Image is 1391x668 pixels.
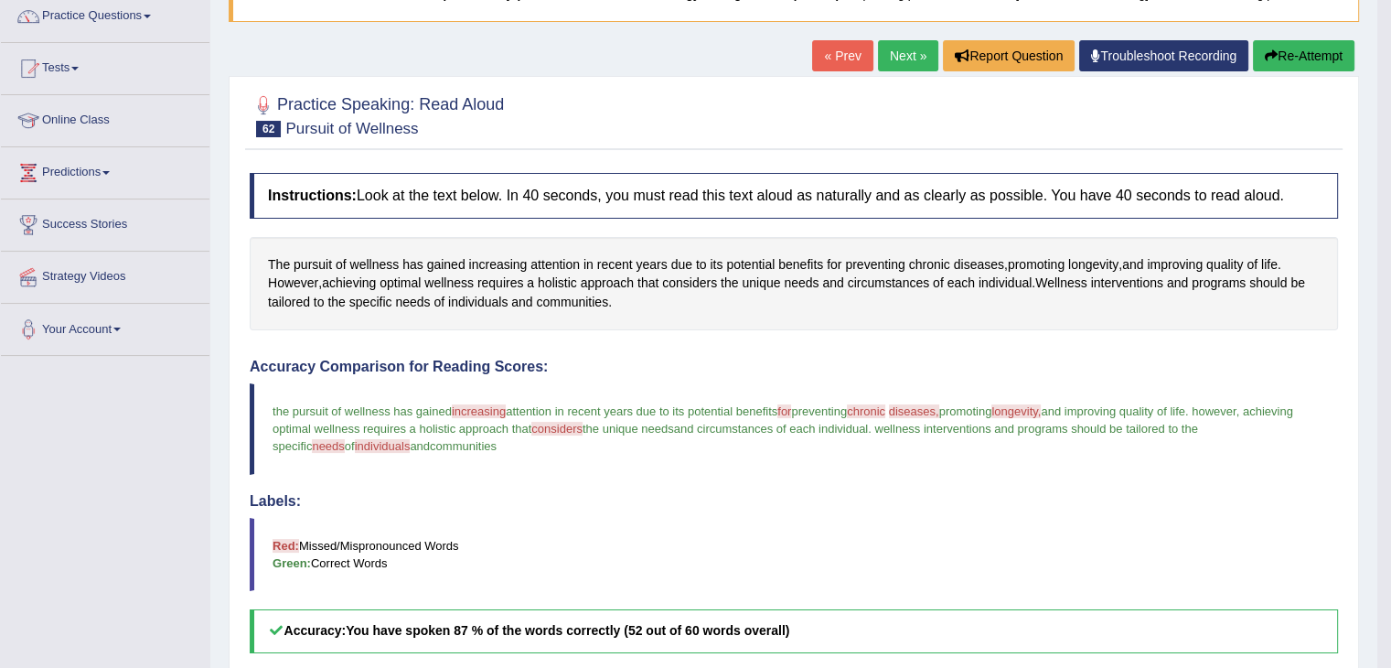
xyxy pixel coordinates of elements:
span: Click to see word definition [1091,274,1163,293]
button: Re-Attempt [1253,40,1354,71]
span: Click to see word definition [636,255,667,275]
span: Click to see word definition [530,255,580,275]
a: Success Stories [1,199,209,245]
span: and [410,439,430,453]
span: individuals [355,439,411,453]
span: Click to see word definition [327,293,345,312]
span: and circumstances of each individual [674,422,868,436]
span: Click to see word definition [637,274,658,293]
span: Click to see word definition [696,255,707,275]
span: Click to see word definition [710,255,722,275]
small: Pursuit of Wellness [285,120,418,137]
span: Click to see word definition [350,255,400,275]
span: considers [531,422,583,436]
h4: Accuracy Comparison for Reading Scores: [250,359,1338,375]
h2: Practice Speaking: Read Aloud [250,92,504,137]
span: preventing [791,404,847,418]
span: Click to see word definition [979,274,1032,293]
span: increasing [452,404,506,418]
span: Click to see word definition [909,255,950,275]
span: . [1185,404,1189,418]
span: Click to see word definition [1192,274,1246,293]
span: Click to see word definition [784,274,819,293]
span: Click to see word definition [1068,255,1118,275]
span: Click to see word definition [424,274,474,293]
span: Click to see word definition [671,255,692,275]
span: Click to see word definition [848,274,929,293]
span: Click to see word definition [380,274,421,293]
a: Predictions [1,147,209,193]
span: Click to see word definition [536,293,608,312]
a: « Prev [812,40,872,71]
blockquote: Missed/Mispronounced Words Correct Words [250,518,1338,591]
span: Click to see word definition [954,255,1004,275]
span: Click to see word definition [1249,274,1287,293]
span: needs [312,439,344,453]
b: Red: [273,539,299,553]
span: Click to see word definition [477,274,524,293]
span: Click to see word definition [402,255,423,275]
h4: Labels: [250,493,1338,510]
span: the unique needs [583,422,674,436]
span: Click to see word definition [469,255,528,275]
span: Click to see word definition [742,274,780,293]
span: chronic [847,404,885,418]
span: Click to see word definition [726,255,775,275]
span: Click to see word definition [322,274,376,293]
span: Click to see word definition [1122,255,1143,275]
span: Click to see word definition [1167,274,1188,293]
div: , , . , . . [250,237,1338,330]
span: Click to see word definition [1008,255,1065,275]
span: Click to see word definition [538,274,577,293]
a: Tests [1,43,209,89]
span: Click to see word definition [294,255,332,275]
span: Click to see word definition [395,293,430,312]
span: Click to see word definition [1035,274,1087,293]
span: Click to see word definition [662,274,717,293]
span: . [868,422,872,436]
span: and improving quality of life [1041,404,1185,418]
b: Instructions: [268,188,357,203]
span: the pursuit of wellness has gained [273,404,452,418]
span: Click to see word definition [778,255,823,275]
b: You have spoken 87 % of the words correctly (52 out of 60 words overall) [346,623,789,638]
span: Click to see word definition [822,274,843,293]
button: Report Question [943,40,1075,71]
span: longevity, [991,404,1041,418]
span: Click to see word definition [597,255,633,275]
span: Click to see word definition [527,274,534,293]
span: Click to see word definition [583,255,594,275]
span: Click to see word definition [314,293,325,312]
span: Click to see word definition [581,274,634,293]
span: for [777,404,791,418]
span: Click to see word definition [336,255,347,275]
span: Click to see word definition [268,274,318,293]
span: Click to see word definition [947,274,975,293]
span: Click to see word definition [448,293,508,312]
h4: Look at the text below. In 40 seconds, you must read this text aloud as naturally and as clearly ... [250,173,1338,219]
span: Click to see word definition [349,293,392,312]
span: Click to see word definition [721,274,738,293]
span: Click to see word definition [1290,274,1305,293]
span: Click to see word definition [1247,255,1257,275]
a: Strategy Videos [1,252,209,297]
span: however [1192,404,1236,418]
b: Green: [273,556,311,570]
span: Click to see word definition [1261,255,1278,275]
span: attention in recent years due to its potential benefits [506,404,777,418]
span: communities [430,439,497,453]
span: Click to see word definition [268,255,290,275]
h5: Accuracy: [250,609,1338,652]
span: Click to see word definition [511,293,532,312]
a: Online Class [1,95,209,141]
span: 62 [256,121,281,137]
span: of [345,439,355,453]
a: Troubleshoot Recording [1079,40,1248,71]
span: diseases, [889,404,939,418]
span: , [1236,404,1240,418]
span: Click to see word definition [1206,255,1243,275]
span: Click to see word definition [933,274,944,293]
a: Next » [878,40,938,71]
span: Click to see word definition [845,255,904,275]
span: Click to see word definition [1147,255,1203,275]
